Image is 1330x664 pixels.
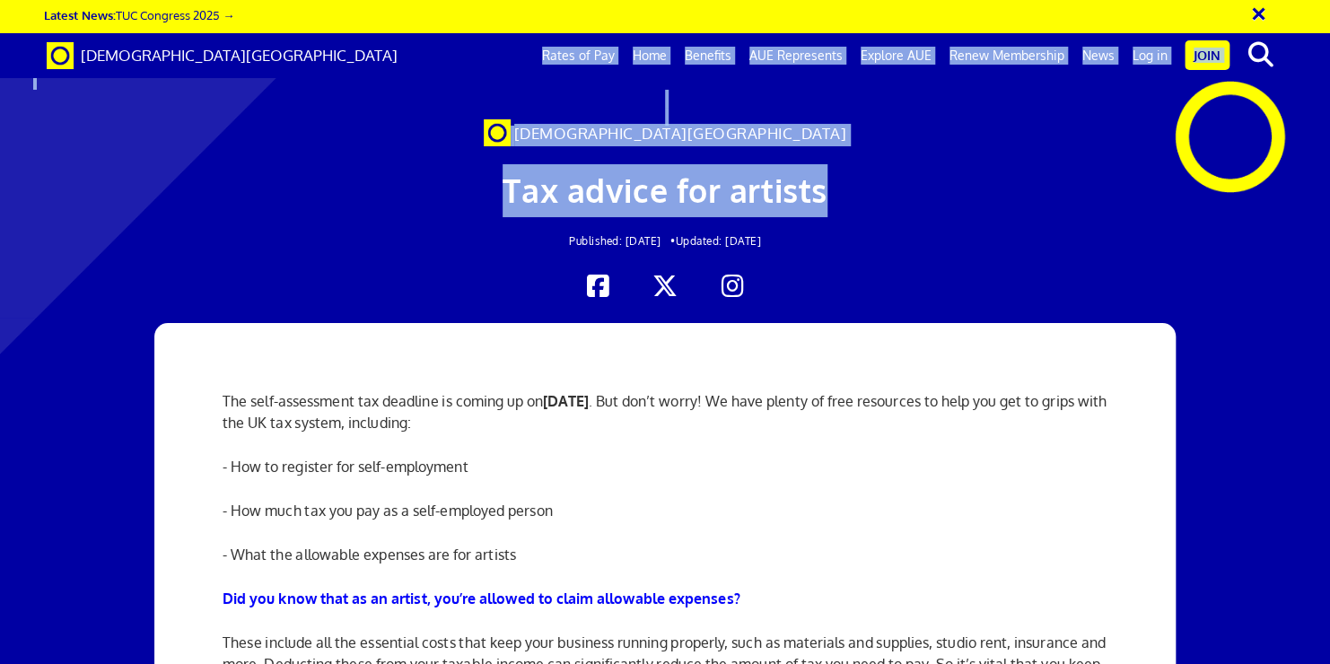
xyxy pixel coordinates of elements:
[676,33,740,78] a: Benefits
[44,7,234,22] a: Latest News:TUC Congress 2025 →
[223,546,516,564] span: - What the allowable expenses are for artists
[624,33,676,78] a: Home
[533,33,624,78] a: Rates of Pay
[1124,33,1177,78] a: Log in
[503,170,827,210] span: Tax advice for artists
[852,33,941,78] a: Explore AUE
[1073,33,1124,78] a: News
[514,124,847,143] span: [DEMOGRAPHIC_DATA][GEOGRAPHIC_DATA]
[44,7,116,22] strong: Latest News:
[941,33,1073,78] a: Renew Membership
[33,33,411,78] a: Brand [DEMOGRAPHIC_DATA][GEOGRAPHIC_DATA]
[81,46,398,65] span: [DEMOGRAPHIC_DATA][GEOGRAPHIC_DATA]
[1185,40,1229,70] a: Join
[258,235,1073,247] h2: Updated: [DATE]
[223,392,1107,432] span: The self-assessment tax deadline is coming up on . But don’t worry! We have plenty of free resour...
[223,502,553,520] span: - How much tax you pay as a self-employed person
[223,590,740,607] strong: Did you know that as an artist, you’re allowed to claim allowable expenses?
[740,33,852,78] a: AUE Represents
[1233,36,1288,74] button: search
[569,234,676,248] span: Published: [DATE] •
[543,392,589,410] strong: [DATE]
[223,458,468,476] span: - How to register for self-employment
